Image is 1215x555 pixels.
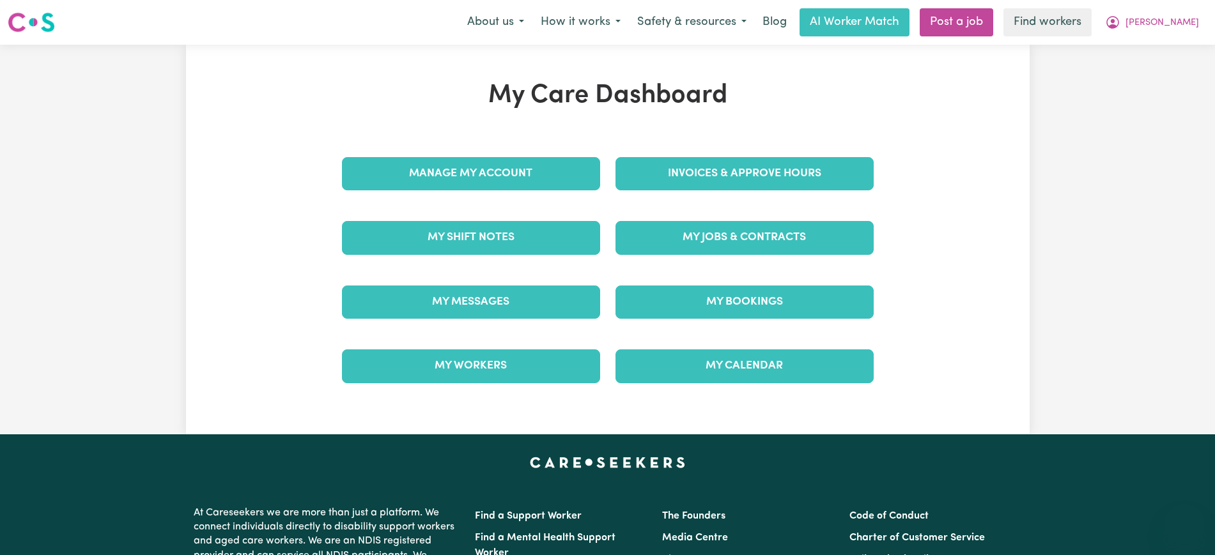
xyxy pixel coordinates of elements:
[662,511,725,521] a: The Founders
[334,80,881,111] h1: My Care Dashboard
[1097,9,1207,36] button: My Account
[342,221,600,254] a: My Shift Notes
[342,157,600,190] a: Manage My Account
[615,157,874,190] a: Invoices & Approve Hours
[1126,16,1199,30] span: [PERSON_NAME]
[342,285,600,319] a: My Messages
[1164,504,1205,545] iframe: Button to launch messaging window
[8,8,55,37] a: Careseekers logo
[1003,8,1092,36] a: Find workers
[475,511,582,521] a: Find a Support Worker
[629,9,755,36] button: Safety & resources
[459,9,532,36] button: About us
[800,8,909,36] a: AI Worker Match
[530,457,685,468] a: Careseekers home page
[920,8,993,36] a: Post a job
[615,349,874,383] a: My Calendar
[532,9,629,36] button: How it works
[849,533,985,543] a: Charter of Customer Service
[615,221,874,254] a: My Jobs & Contracts
[849,511,929,521] a: Code of Conduct
[755,8,794,36] a: Blog
[8,11,55,34] img: Careseekers logo
[662,533,728,543] a: Media Centre
[342,349,600,383] a: My Workers
[615,285,874,319] a: My Bookings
